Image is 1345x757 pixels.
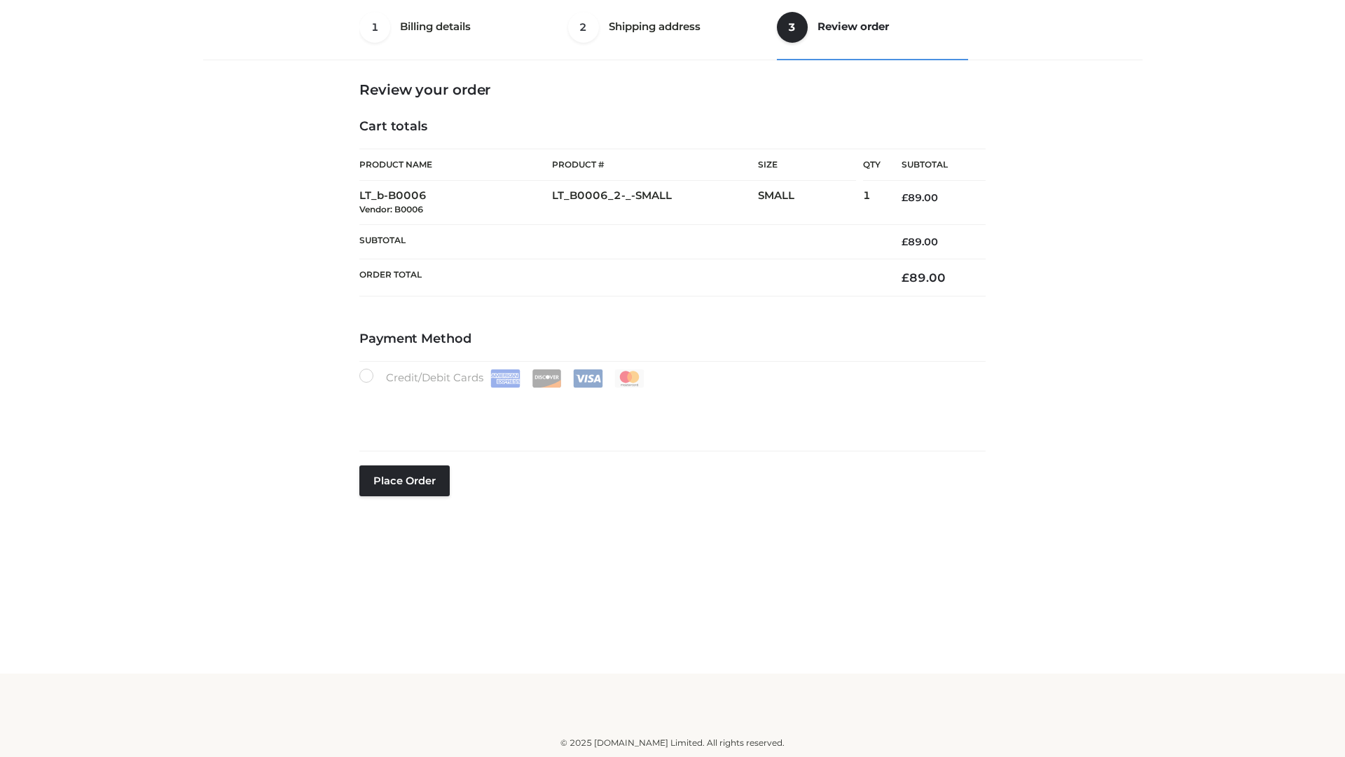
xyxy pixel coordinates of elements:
div: © 2025 [DOMAIN_NAME] Limited. All rights reserved. [208,736,1137,750]
small: Vendor: B0006 [359,204,423,214]
th: Qty [863,149,881,181]
bdi: 89.00 [902,271,946,285]
span: £ [902,191,908,204]
iframe: Secure payment input frame [357,385,983,436]
img: Visa [573,369,603,388]
th: Product Name [359,149,552,181]
h3: Review your order [359,81,986,98]
bdi: 89.00 [902,191,938,204]
span: £ [902,271,909,285]
th: Product # [552,149,758,181]
th: Subtotal [359,224,881,259]
td: SMALL [758,181,863,225]
bdi: 89.00 [902,236,938,248]
img: Discover [532,369,562,388]
img: Amex [490,369,520,388]
label: Credit/Debit Cards [359,369,646,388]
h4: Cart totals [359,119,986,135]
td: LT_B0006_2-_-SMALL [552,181,758,225]
button: Place order [359,465,450,496]
td: 1 [863,181,881,225]
td: LT_b-B0006 [359,181,552,225]
th: Size [758,149,856,181]
h4: Payment Method [359,332,986,347]
th: Order Total [359,259,881,296]
th: Subtotal [881,149,986,181]
img: Mastercard [614,369,644,388]
span: £ [902,236,908,248]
